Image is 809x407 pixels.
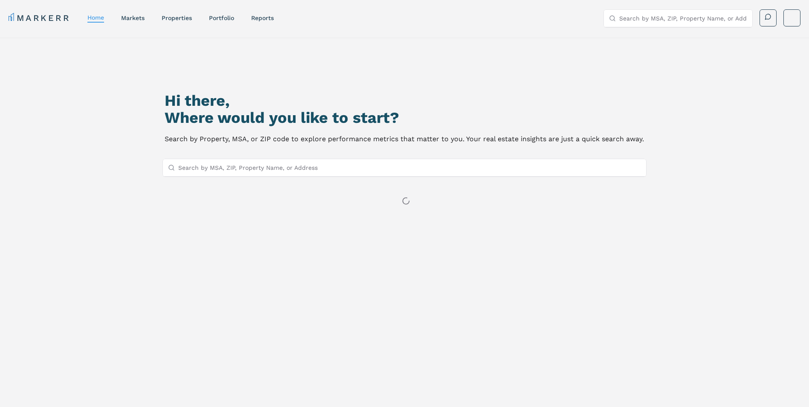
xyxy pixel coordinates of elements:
a: Portfolio [209,15,234,21]
a: MARKERR [9,12,70,24]
p: Search by Property, MSA, or ZIP code to explore performance metrics that matter to you. Your real... [165,133,644,145]
a: home [87,14,104,21]
a: reports [251,15,274,21]
a: properties [162,15,192,21]
input: Search by MSA, ZIP, Property Name, or Address [619,10,747,27]
h1: Hi there, [165,92,644,109]
h2: Where would you like to start? [165,109,644,126]
input: Search by MSA, ZIP, Property Name, or Address [178,159,641,176]
a: markets [121,15,145,21]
